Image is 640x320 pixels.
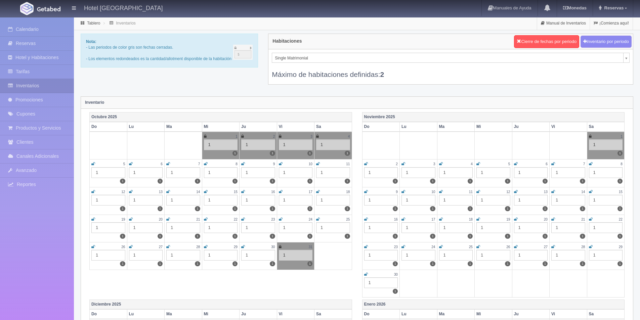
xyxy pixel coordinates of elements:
[90,122,127,132] th: Do
[433,162,435,166] small: 3
[90,112,352,122] th: Octubre 2025
[91,222,125,233] div: 1
[196,190,200,194] small: 14
[380,71,384,78] b: 2
[437,122,475,132] th: Ma
[270,261,275,266] label: 1
[439,195,473,205] div: 1
[271,218,275,221] small: 23
[401,167,435,178] div: 1
[617,151,623,156] label: 1
[475,309,512,319] th: Mi
[603,5,624,10] span: Reservas
[364,167,398,178] div: 1
[236,135,238,138] small: 1
[437,309,475,319] th: Ma
[91,167,125,178] div: 1
[512,309,550,319] th: Ju
[271,245,275,249] small: 30
[544,190,548,194] small: 13
[195,261,200,266] label: 1
[309,245,312,249] small: 31
[364,222,398,233] div: 1
[346,218,350,221] small: 25
[430,261,435,266] label: 1
[20,2,34,15] img: Getabed
[277,309,314,319] th: Vi
[279,167,313,178] div: 1
[430,234,435,239] label: 1
[202,309,240,319] th: Mi
[316,222,350,233] div: 1
[506,190,510,194] small: 12
[617,234,623,239] label: 1
[270,151,275,156] label: 1
[310,135,312,138] small: 3
[396,162,398,166] small: 2
[394,273,398,276] small: 30
[617,261,623,266] label: 1
[476,250,510,261] div: 1
[234,245,238,249] small: 29
[195,179,200,184] label: 1
[580,179,585,184] label: 1
[159,218,163,221] small: 20
[537,17,590,30] a: Manual de Inventarios
[232,179,238,184] label: 1
[275,53,621,63] span: Single Matrimonial
[362,309,400,319] th: Do
[514,167,548,178] div: 1
[314,122,352,132] th: Sa
[551,195,585,205] div: 1
[589,250,623,261] div: 1
[544,245,548,249] small: 27
[309,190,312,194] small: 17
[396,190,398,194] small: 9
[198,162,200,166] small: 7
[37,6,60,11] img: Getabed
[505,234,510,239] label: 1
[204,167,238,178] div: 1
[471,162,473,166] small: 4
[120,179,125,184] label: 1
[202,122,240,132] th: Mi
[240,309,277,319] th: Ju
[129,167,163,178] div: 1
[439,167,473,178] div: 1
[551,222,585,233] div: 1
[400,309,437,319] th: Lu
[121,218,125,221] small: 19
[400,122,437,132] th: Lu
[589,195,623,205] div: 1
[514,35,579,48] button: Cierre de fechas por periodo
[543,234,548,239] label: 1
[232,151,238,156] label: 1
[121,245,125,249] small: 26
[271,190,275,194] small: 16
[514,195,548,205] div: 1
[581,190,585,194] small: 14
[195,234,200,239] label: 1
[543,179,548,184] label: 1
[120,206,125,211] label: 1
[401,195,435,205] div: 1
[270,234,275,239] label: 1
[345,151,350,156] label: 1
[581,36,632,48] button: Inventario por periodo
[158,206,163,211] label: 1
[158,261,163,266] label: 1
[589,222,623,233] div: 1
[590,17,633,30] a: ¡Comienza aquí!
[469,245,473,249] small: 25
[543,261,548,266] label: 1
[90,309,127,319] th: Do
[314,309,352,319] th: Sa
[272,53,630,63] a: Single Matrimonial
[439,250,473,261] div: 1
[393,261,398,266] label: 1
[587,309,625,319] th: Sa
[161,162,163,166] small: 6
[430,206,435,211] label: 1
[506,218,510,221] small: 19
[309,218,312,221] small: 24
